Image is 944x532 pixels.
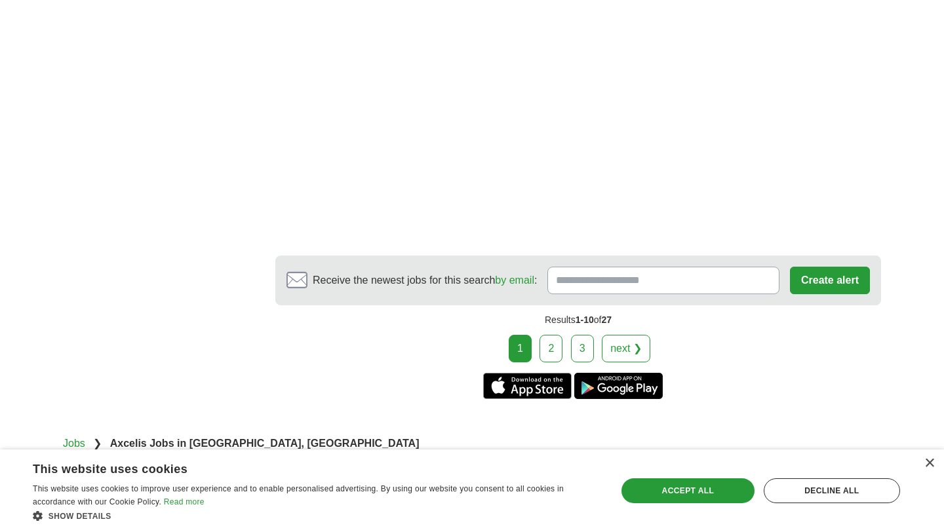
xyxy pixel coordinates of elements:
span: This website uses cookies to improve user experience and to enable personalised advertising. By u... [33,484,564,506]
div: Results of [275,305,881,335]
div: Close [924,459,934,468]
a: Get the Android app [574,373,663,399]
div: Show details [33,509,600,522]
a: 3 [571,335,594,362]
span: 1-10 [576,314,594,325]
strong: Axcelis Jobs in [GEOGRAPHIC_DATA], [GEOGRAPHIC_DATA] [110,438,420,449]
div: This website uses cookies [33,457,567,477]
a: 2 [540,335,562,362]
button: Create alert [790,267,870,294]
div: Decline all [764,478,900,503]
a: Jobs [63,438,85,449]
div: 1 [509,335,532,362]
a: Read more, opens a new window [164,497,205,506]
a: by email [495,275,534,286]
span: 27 [601,314,612,325]
a: Get the iPhone app [483,373,572,399]
span: Receive the newest jobs for this search : [313,273,537,288]
div: Accept all [621,478,755,503]
span: Show details [49,512,111,521]
a: next ❯ [602,335,650,362]
span: ❯ [93,438,102,449]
